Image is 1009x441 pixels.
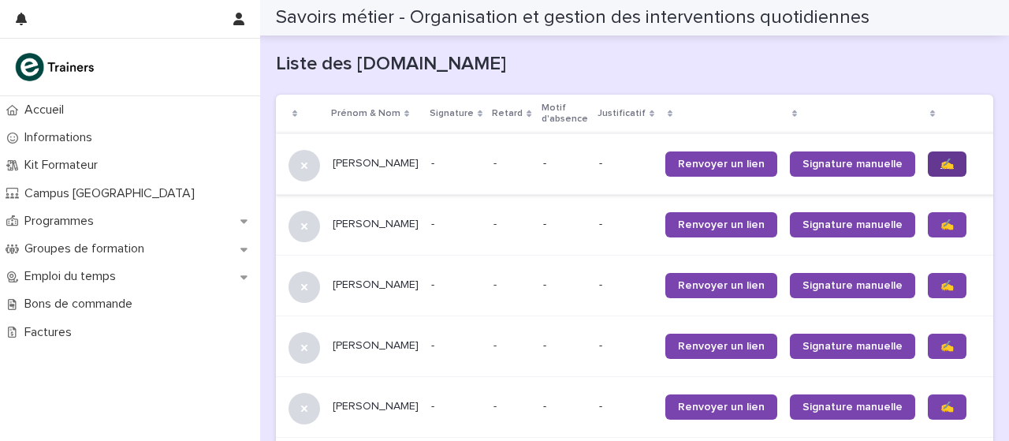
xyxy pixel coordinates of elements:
font: Signature manuelle [802,341,903,352]
font: [PERSON_NAME] [333,158,419,169]
font: [PERSON_NAME] [333,279,419,290]
a: Renvoyer un lien [665,394,777,420]
font: Bons de commande [24,297,132,310]
font: - [493,219,497,230]
font: Signature manuelle [802,402,903,413]
font: - [599,158,602,169]
font: [PERSON_NAME] [333,219,419,230]
font: - [599,219,602,230]
font: - [431,158,434,169]
font: Renvoyer un lien [678,402,765,413]
font: - [543,219,546,230]
a: Renvoyer un lien [665,334,777,359]
a: Signature manuelle [790,151,915,177]
font: Kit Formateur [24,159,98,171]
font: Renvoyer un lien [678,159,765,170]
a: Signature manuelle [790,394,915,420]
font: - [543,158,546,169]
font: Emploi du temps [24,270,116,282]
font: - [543,401,546,412]
a: Signature manuelle [790,273,915,298]
font: Signature manuelle [802,219,903,230]
a: Signature manuelle [790,212,915,237]
font: Renvoyer un lien [678,280,765,291]
font: - [599,401,602,412]
font: Renvoyer un lien [678,219,765,230]
font: - [431,219,434,230]
font: - [599,340,602,351]
a: Renvoyer un lien [665,151,777,177]
font: - [493,340,497,351]
font: Signature [430,109,474,118]
font: - [431,279,434,290]
font: - [431,340,434,351]
font: Accueil [24,103,64,116]
font: - [543,279,546,290]
font: Programmes [24,215,94,227]
a: ✍️ [928,212,966,237]
font: Signature manuelle [802,159,903,170]
a: Renvoyer un lien [665,212,777,237]
font: ✍️ [940,159,954,170]
font: [PERSON_NAME] [333,340,419,351]
img: K0CqGN7SDeD6s4JG8KQk [13,51,99,83]
font: ✍️ [940,341,954,352]
font: Renvoyer un lien [678,341,765,352]
a: Signature manuelle [790,334,915,359]
font: Informations [24,131,92,144]
font: - [493,279,497,290]
font: - [543,340,546,351]
font: [PERSON_NAME] [333,401,419,412]
font: Savoirs métier - Organisation et gestion des interventions quotidiennes [276,8,869,27]
font: ✍️ [940,280,954,291]
font: Justificatif [598,109,646,118]
font: Retard [492,109,523,118]
font: Motif d'absence [542,103,588,124]
font: Liste des [DOMAIN_NAME] [276,54,506,73]
a: ✍️ [928,273,966,298]
font: - [493,401,497,412]
a: ✍️ [928,151,966,177]
font: Signature manuelle [802,280,903,291]
a: ✍️ [928,334,966,359]
font: - [431,401,434,412]
font: ✍️ [940,219,954,230]
font: Groupes de formation [24,242,144,255]
a: Renvoyer un lien [665,273,777,298]
font: Campus [GEOGRAPHIC_DATA] [24,187,195,200]
font: ✍️ [940,402,954,413]
font: Factures [24,326,72,338]
font: - [599,279,602,290]
font: - [493,158,497,169]
a: ✍️ [928,394,966,420]
font: Prénom & Nom [331,109,400,118]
